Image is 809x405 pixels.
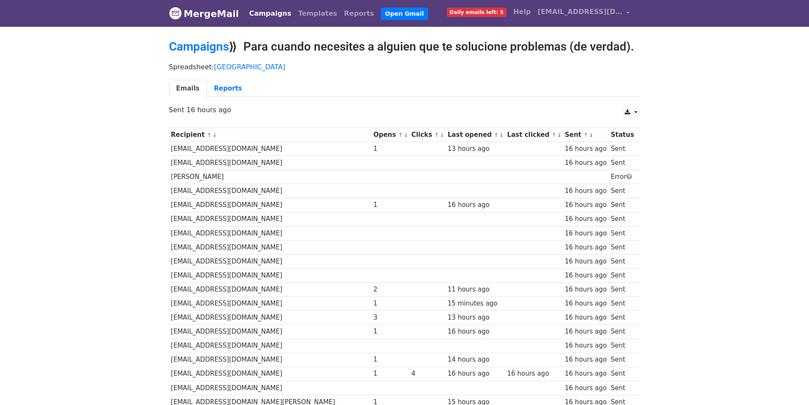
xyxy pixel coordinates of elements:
[169,297,372,311] td: [EMAIL_ADDRESS][DOMAIN_NAME]
[341,5,378,22] a: Reports
[534,3,634,23] a: [EMAIL_ADDRESS][DOMAIN_NAME]
[609,283,636,297] td: Sent
[169,142,372,156] td: [EMAIL_ADDRESS][DOMAIN_NAME]
[565,341,607,351] div: 16 hours ago
[565,200,607,210] div: 16 hours ago
[169,156,372,170] td: [EMAIL_ADDRESS][DOMAIN_NAME]
[609,325,636,339] td: Sent
[565,355,607,365] div: 16 hours ago
[373,200,407,210] div: 1
[373,299,407,309] div: 1
[373,355,407,365] div: 1
[565,299,607,309] div: 16 hours ago
[609,184,636,198] td: Sent
[565,369,607,379] div: 16 hours ago
[609,240,636,254] td: Sent
[448,369,503,379] div: 16 hours ago
[169,311,372,325] td: [EMAIL_ADDRESS][DOMAIN_NAME]
[169,283,372,297] td: [EMAIL_ADDRESS][DOMAIN_NAME]
[169,212,372,226] td: [EMAIL_ADDRESS][DOMAIN_NAME]
[169,40,640,54] h2: ⟫ Para cuando necesites a alguien que te solucione problemas (de verdad).
[565,144,607,154] div: 16 hours ago
[169,7,182,20] img: MergeMail logo
[565,271,607,280] div: 16 hours ago
[169,325,372,339] td: [EMAIL_ADDRESS][DOMAIN_NAME]
[169,381,372,395] td: [EMAIL_ADDRESS][DOMAIN_NAME]
[169,62,640,71] p: Spreadsheet:
[373,144,407,154] div: 1
[434,132,439,138] a: ↑
[565,214,607,224] div: 16 hours ago
[169,5,239,23] a: MergeMail
[169,226,372,240] td: [EMAIL_ADDRESS][DOMAIN_NAME]
[373,369,407,379] div: 1
[448,355,503,365] div: 14 hours ago
[440,132,445,138] a: ↓
[609,226,636,240] td: Sent
[412,369,444,379] div: 4
[565,186,607,196] div: 16 hours ago
[207,132,211,138] a: ↑
[609,254,636,268] td: Sent
[448,285,503,295] div: 11 hours ago
[373,327,407,337] div: 1
[169,198,372,212] td: [EMAIL_ADDRESS][DOMAIN_NAME]
[565,285,607,295] div: 16 hours ago
[169,240,372,254] td: [EMAIL_ADDRESS][DOMAIN_NAME]
[494,132,499,138] a: ↑
[552,132,556,138] a: ↑
[609,212,636,226] td: Sent
[609,198,636,212] td: Sent
[445,128,505,142] th: Last opened
[565,243,607,252] div: 16 hours ago
[609,170,636,184] td: Error
[398,132,403,138] a: ↑
[169,170,372,184] td: [PERSON_NAME]
[169,254,372,268] td: [EMAIL_ADDRESS][DOMAIN_NAME]
[565,257,607,266] div: 16 hours ago
[169,80,207,97] a: Emails
[583,132,588,138] a: ↑
[505,128,563,142] th: Last clicked
[373,313,407,323] div: 3
[443,3,510,20] a: Daily emails left: 5
[448,327,503,337] div: 16 hours ago
[371,128,409,142] th: Opens
[565,313,607,323] div: 16 hours ago
[609,381,636,395] td: Sent
[565,158,607,168] div: 16 hours ago
[207,80,249,97] a: Reports
[295,5,341,22] a: Templates
[609,128,636,142] th: Status
[609,353,636,367] td: Sent
[169,269,372,283] td: [EMAIL_ADDRESS][DOMAIN_NAME]
[409,128,445,142] th: Clicks
[246,5,295,22] a: Campaigns
[373,285,407,295] div: 2
[448,313,503,323] div: 13 hours ago
[609,297,636,311] td: Sent
[169,184,372,198] td: [EMAIL_ADDRESS][DOMAIN_NAME]
[563,128,609,142] th: Sent
[169,105,640,114] p: Sent 16 hours ago
[169,339,372,353] td: [EMAIL_ADDRESS][DOMAIN_NAME]
[565,327,607,337] div: 16 hours ago
[557,132,562,138] a: ↓
[169,367,372,381] td: [EMAIL_ADDRESS][DOMAIN_NAME]
[609,311,636,325] td: Sent
[169,40,229,54] a: Campaigns
[448,299,503,309] div: 15 minutes ago
[609,142,636,156] td: Sent
[499,132,504,138] a: ↓
[212,132,217,138] a: ↓
[507,369,561,379] div: 16 hours ago
[609,367,636,381] td: Sent
[565,383,607,393] div: 16 hours ago
[381,8,428,20] a: Open Gmail
[589,132,594,138] a: ↓
[565,229,607,238] div: 16 hours ago
[169,128,372,142] th: Recipient
[214,63,285,71] a: [GEOGRAPHIC_DATA]
[609,269,636,283] td: Sent
[609,156,636,170] td: Sent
